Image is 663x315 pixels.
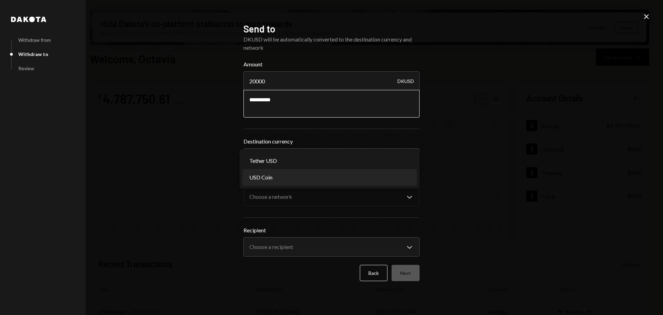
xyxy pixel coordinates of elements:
[243,237,420,257] button: Recipient
[397,71,414,91] div: DKUSD
[249,173,272,182] span: USD Coin
[243,60,420,68] label: Amount
[243,137,420,146] label: Destination currency
[243,226,420,234] label: Recipient
[18,37,51,43] div: Withdraw from
[18,51,48,57] div: Withdraw to
[249,157,277,165] span: Tether USD
[18,65,34,71] div: Review
[243,148,420,168] button: Destination currency
[243,22,420,36] h2: Send to
[243,35,420,52] div: DKUSD will be automatically converted to the destination currency and network
[243,71,420,91] input: Enter amount
[360,265,387,281] button: Back
[243,187,420,206] button: Destination network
